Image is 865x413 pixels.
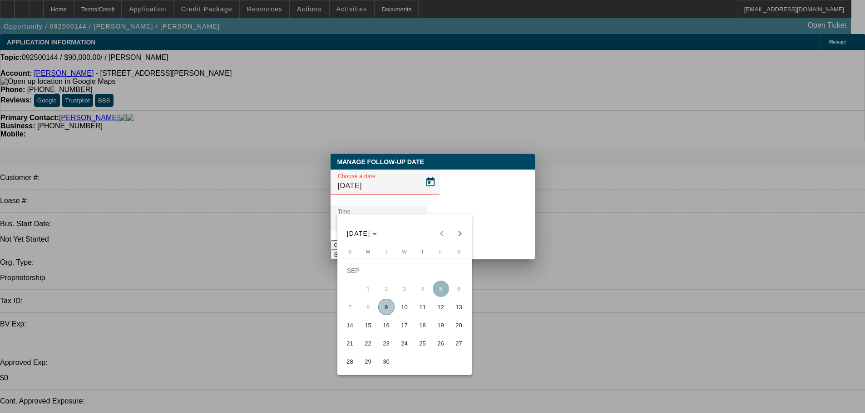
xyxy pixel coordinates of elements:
[385,249,388,254] span: T
[433,281,449,297] span: 5
[360,299,376,315] span: 8
[451,224,469,243] button: Next month
[342,299,358,315] span: 7
[378,299,395,315] span: 9
[378,353,395,369] span: 30
[451,335,467,351] span: 27
[378,335,395,351] span: 23
[415,335,431,351] span: 25
[342,317,358,333] span: 14
[341,334,359,352] button: September 21, 2025
[348,249,351,254] span: S
[396,317,413,333] span: 17
[415,317,431,333] span: 18
[377,334,395,352] button: September 23, 2025
[360,353,376,369] span: 29
[359,334,377,352] button: September 22, 2025
[359,280,377,298] button: September 1, 2025
[450,316,468,334] button: September 20, 2025
[433,317,449,333] span: 19
[451,281,467,297] span: 6
[377,352,395,370] button: September 30, 2025
[432,334,450,352] button: September 26, 2025
[341,316,359,334] button: September 14, 2025
[402,249,406,254] span: W
[366,249,370,254] span: M
[395,280,414,298] button: September 3, 2025
[432,298,450,316] button: September 12, 2025
[377,298,395,316] button: September 9, 2025
[415,281,431,297] span: 4
[432,316,450,334] button: September 19, 2025
[395,298,414,316] button: September 10, 2025
[359,316,377,334] button: September 15, 2025
[359,352,377,370] button: September 29, 2025
[415,299,431,315] span: 11
[341,352,359,370] button: September 28, 2025
[377,280,395,298] button: September 2, 2025
[450,298,468,316] button: September 13, 2025
[343,225,381,242] button: Choose month and year
[360,281,376,297] span: 1
[450,280,468,298] button: September 6, 2025
[342,335,358,351] span: 21
[377,316,395,334] button: September 16, 2025
[421,249,424,254] span: T
[359,298,377,316] button: September 8, 2025
[342,353,358,369] span: 28
[451,299,467,315] span: 13
[451,317,467,333] span: 20
[433,335,449,351] span: 26
[347,230,371,237] span: [DATE]
[378,317,395,333] span: 16
[414,334,432,352] button: September 25, 2025
[396,335,413,351] span: 24
[414,316,432,334] button: September 18, 2025
[395,334,414,352] button: September 24, 2025
[360,317,376,333] span: 15
[341,262,468,280] td: SEP
[396,299,413,315] span: 10
[457,249,460,254] span: S
[432,280,450,298] button: September 5, 2025
[396,281,413,297] span: 3
[433,299,449,315] span: 12
[439,249,442,254] span: F
[450,334,468,352] button: September 27, 2025
[360,335,376,351] span: 22
[395,316,414,334] button: September 17, 2025
[378,281,395,297] span: 2
[341,298,359,316] button: September 7, 2025
[414,298,432,316] button: September 11, 2025
[414,280,432,298] button: September 4, 2025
